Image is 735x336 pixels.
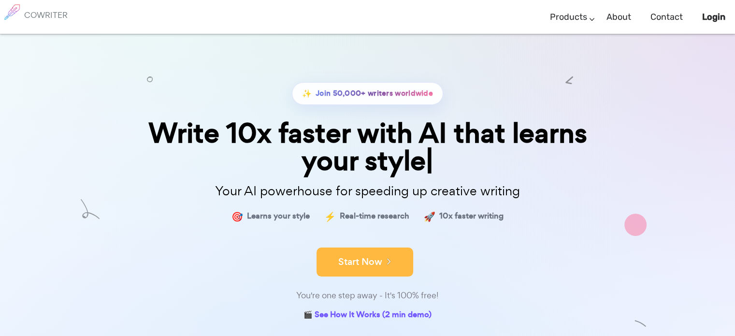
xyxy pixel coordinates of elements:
span: 🚀 [424,209,435,223]
span: ⚡ [324,209,336,223]
span: 10x faster writing [439,209,504,223]
img: shape [634,318,647,330]
span: Learns your style [247,209,310,223]
h6: COWRITER [24,11,68,19]
a: 🎬 See How It Works (2 min demo) [303,308,432,323]
button: Start Now [317,248,413,277]
a: Login [702,3,725,31]
a: Contact [650,3,683,31]
span: 🎯 [231,209,243,223]
b: Login [702,12,725,22]
div: You're one step away - It's 100% free! [126,289,609,303]
a: Products [550,3,587,31]
img: shape [81,200,100,219]
span: Real-time research [340,209,409,223]
a: About [606,3,631,31]
div: Write 10x faster with AI that learns your style [126,119,609,175]
span: ✨ [302,87,312,101]
img: shape [624,214,647,236]
span: Join 50,000+ writers worldwide [316,87,433,101]
p: Your AI powerhouse for speeding up creative writing [126,181,609,202]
